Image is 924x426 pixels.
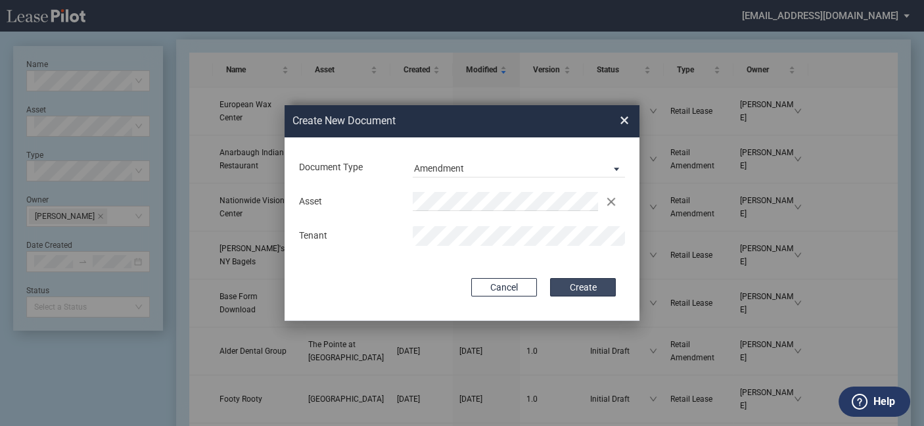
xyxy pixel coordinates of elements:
md-dialog: Create New ... [285,105,639,321]
h2: Create New Document [292,114,572,128]
label: Help [873,393,895,410]
button: Create [550,278,616,296]
md-select: Document Type: Amendment [413,158,625,177]
span: × [620,110,629,131]
div: Tenant [291,229,405,243]
div: Asset [291,195,405,208]
div: Document Type [291,161,405,174]
button: Cancel [471,278,537,296]
div: Amendment [414,163,464,174]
